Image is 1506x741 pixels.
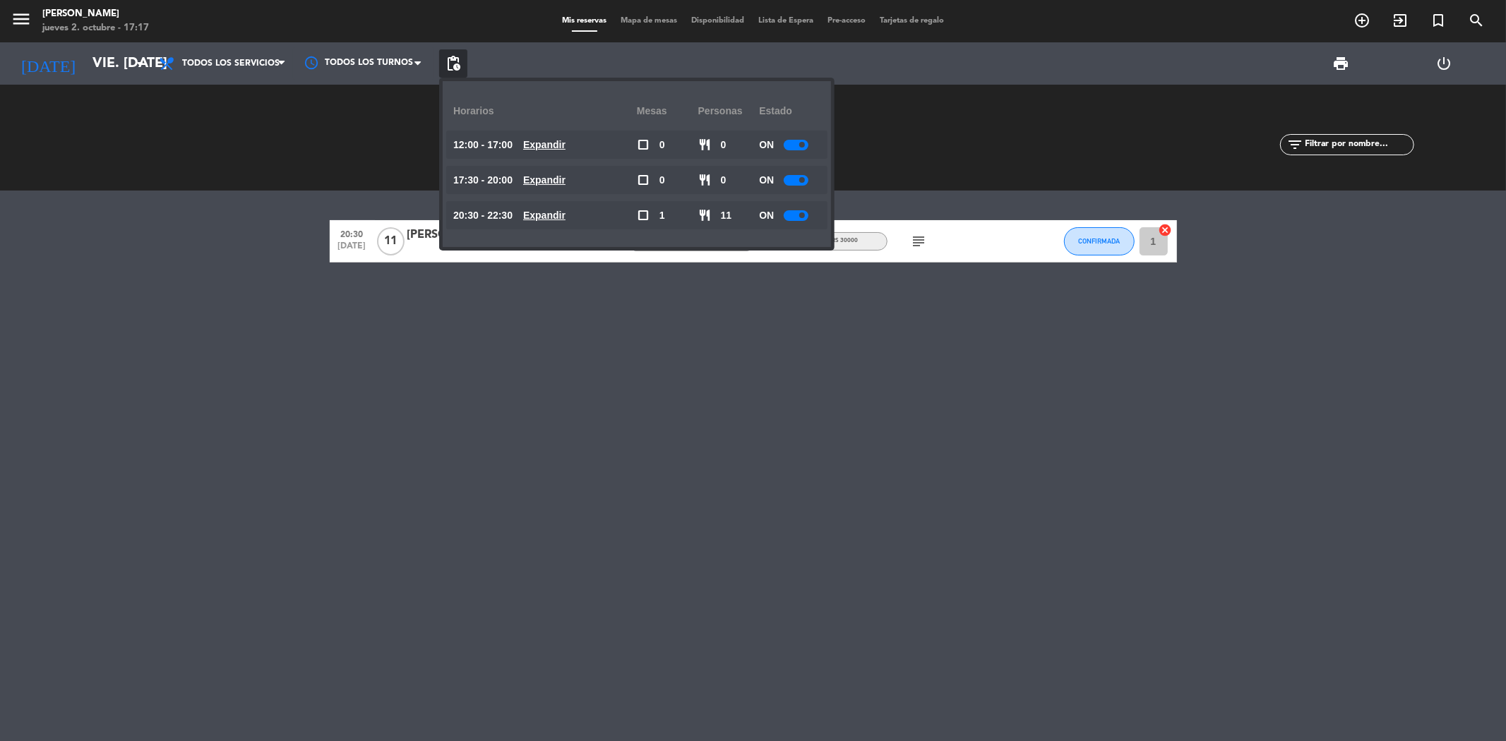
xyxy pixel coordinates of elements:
[555,17,614,25] span: Mis reservas
[42,21,149,35] div: jueves 2. octubre - 17:17
[1392,42,1495,85] div: LOG OUT
[759,172,774,188] span: ON
[377,227,405,255] span: 11
[1353,12,1370,29] i: add_circle_outline
[911,233,928,250] i: subject
[721,137,727,153] span: 0
[873,17,951,25] span: Tarjetas de regalo
[453,137,513,153] span: 12:00 - 17:00
[453,207,513,224] span: 20:30 - 22:30
[637,138,650,151] span: check_box_outline_blank
[1333,55,1350,72] span: print
[825,238,859,243] span: , ARS 30000
[1159,223,1173,237] i: cancel
[698,92,760,131] div: personas
[11,48,85,79] i: [DATE]
[637,209,650,222] span: check_box_outline_blank
[721,172,727,188] span: 0
[637,174,650,186] span: check_box_outline_blank
[335,225,370,241] span: 20:30
[698,138,711,151] span: restaurant
[42,7,149,21] div: [PERSON_NAME]
[1392,12,1409,29] i: exit_to_app
[759,137,774,153] span: ON
[523,174,566,186] u: Expandir
[1304,137,1414,152] input: Filtrar por nombre...
[1078,237,1120,245] span: CONFIRMADA
[1435,55,1452,72] i: power_settings_new
[131,55,148,72] i: arrow_drop_down
[453,172,513,188] span: 17:30 - 20:00
[684,17,751,25] span: Disponibilidad
[759,207,774,224] span: ON
[759,92,820,131] div: Estado
[1430,12,1447,29] i: turned_in_not
[637,92,698,131] div: Mesas
[445,55,462,72] span: pending_actions
[335,241,370,258] span: [DATE]
[751,17,820,25] span: Lista de Espera
[614,17,684,25] span: Mapa de mesas
[659,137,665,153] span: 0
[523,139,566,150] u: Expandir
[453,92,637,131] div: Horarios
[698,174,711,186] span: restaurant
[1287,136,1304,153] i: filter_list
[1468,12,1485,29] i: search
[721,207,732,224] span: 11
[523,210,566,221] u: Expandir
[407,226,527,244] div: [PERSON_NAME]
[11,8,32,30] i: menu
[659,172,665,188] span: 0
[1064,227,1135,255] button: CONFIRMADA
[11,8,32,35] button: menu
[659,207,665,224] span: 1
[698,209,711,222] span: restaurant
[182,59,280,68] span: Todos los servicios
[820,17,873,25] span: Pre-acceso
